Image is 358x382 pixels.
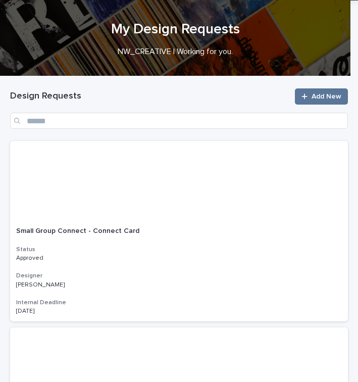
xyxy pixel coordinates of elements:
[312,93,341,100] span: Add New
[16,225,141,235] p: Small Group Connect - Connect Card
[16,255,142,262] p: Approved
[16,279,67,289] p: [PERSON_NAME]
[295,88,348,105] a: Add New
[10,113,348,129] input: Search
[16,299,342,307] h3: Internal Deadline
[10,90,289,103] h1: Design Requests
[16,272,342,280] h3: Designer
[10,20,340,39] h1: My Design Requests
[10,47,340,57] p: NW_CREATIVE | Working for you.
[16,308,142,315] p: [DATE]
[10,141,348,321] a: Small Group Connect - Connect CardSmall Group Connect - Connect Card StatusApprovedDesigner[PERSO...
[16,246,342,254] h3: Status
